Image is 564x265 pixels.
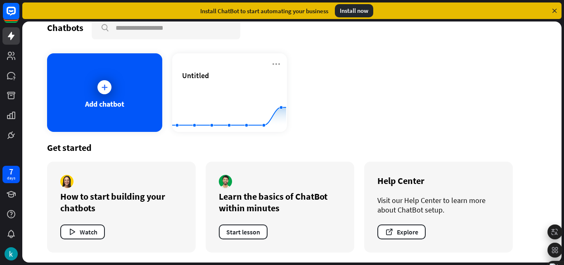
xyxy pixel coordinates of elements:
button: Watch [60,224,105,239]
img: author [219,175,232,188]
div: Visit our Help Center to learn more about ChatBot setup. [377,196,500,215]
div: 7 [9,168,13,175]
div: Install now [335,4,373,17]
div: Help Center [377,175,500,186]
div: Get started [47,142,537,153]
div: Add chatbot [85,99,124,109]
button: Start lesson [219,224,268,239]
div: Learn the basics of ChatBot within minutes [219,191,341,214]
button: Open LiveChat chat widget [7,3,31,28]
div: days [7,175,15,181]
a: 7 days [2,166,20,183]
div: How to start building your chatbots [60,191,182,214]
span: Untitled [182,71,209,80]
div: Chatbots [47,22,83,33]
div: Install ChatBot to start automating your business [200,7,328,15]
button: Explore [377,224,426,239]
img: author [60,175,73,188]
